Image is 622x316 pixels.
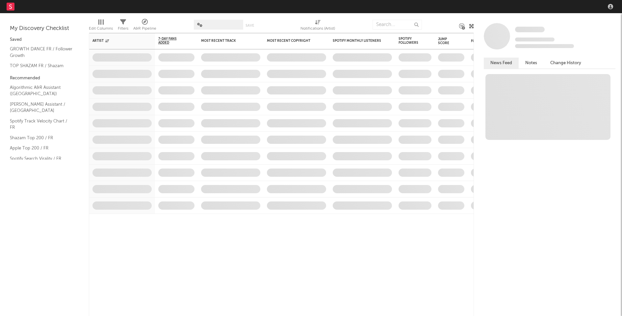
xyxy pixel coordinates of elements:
[10,25,79,33] div: My Discovery Checklist
[133,25,156,33] div: A&R Pipeline
[399,37,422,45] div: Spotify Followers
[10,101,72,114] a: [PERSON_NAME] Assistant / [GEOGRAPHIC_DATA]
[10,74,79,82] div: Recommended
[544,58,588,68] button: Change History
[10,62,72,69] a: TOP SHAZAM FR / Shazam
[89,16,113,36] div: Edit Columns
[300,16,335,36] div: Notifications (Artist)
[484,58,519,68] button: News Feed
[10,36,79,44] div: Saved
[10,118,72,131] a: Spotify Track Velocity Chart / FR
[333,39,382,43] div: Spotify Monthly Listeners
[201,39,250,43] div: Most Recent Track
[118,16,128,36] div: Filters
[267,39,316,43] div: Most Recent Copyright
[92,39,142,43] div: Artist
[515,26,545,33] a: Some Artist
[519,58,544,68] button: Notes
[515,27,545,32] span: Some Artist
[158,37,185,45] span: 7-Day Fans Added
[515,38,555,41] span: Tracking Since: [DATE]
[438,37,454,45] div: Jump Score
[118,25,128,33] div: Filters
[10,45,72,59] a: GROWTH DANCE FR / Follower Growth
[471,39,520,43] div: Folders
[10,134,72,142] a: Shazam Top 200 / FR
[10,155,72,162] a: Spotify Search Virality / FR
[89,25,113,33] div: Edit Columns
[133,16,156,36] div: A&R Pipeline
[373,20,422,30] input: Search...
[300,25,335,33] div: Notifications (Artist)
[246,24,254,27] button: Save
[515,44,574,48] span: 0 fans last week
[10,145,72,152] a: Apple Top 200 / FR
[10,84,72,97] a: Algorithmic A&R Assistant ([GEOGRAPHIC_DATA])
